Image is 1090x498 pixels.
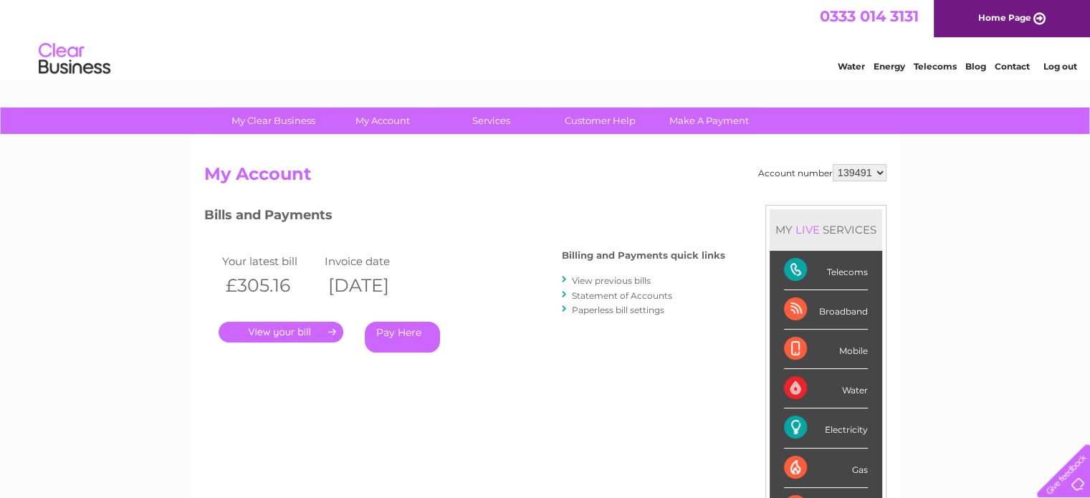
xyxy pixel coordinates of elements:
[758,164,886,181] div: Account number
[784,251,868,290] div: Telecoms
[219,252,322,271] td: Your latest bill
[874,61,905,72] a: Energy
[995,61,1030,72] a: Contact
[784,449,868,488] div: Gas
[321,271,424,300] th: [DATE]
[572,290,672,301] a: Statement of Accounts
[321,252,424,271] td: Invoice date
[784,408,868,448] div: Electricity
[432,107,550,134] a: Services
[793,223,823,236] div: LIVE
[562,250,725,261] h4: Billing and Payments quick links
[204,205,725,230] h3: Bills and Payments
[784,290,868,330] div: Broadband
[914,61,957,72] a: Telecoms
[38,37,111,81] img: logo.png
[1043,61,1076,72] a: Log out
[207,8,884,70] div: Clear Business is a trading name of Verastar Limited (registered in [GEOGRAPHIC_DATA] No. 3667643...
[650,107,768,134] a: Make A Payment
[541,107,659,134] a: Customer Help
[965,61,986,72] a: Blog
[365,322,440,353] a: Pay Here
[572,305,664,315] a: Paperless bill settings
[770,209,882,250] div: MY SERVICES
[820,7,919,25] a: 0333 014 3131
[784,369,868,408] div: Water
[838,61,865,72] a: Water
[219,322,343,343] a: .
[214,107,333,134] a: My Clear Business
[784,330,868,369] div: Mobile
[323,107,441,134] a: My Account
[204,164,886,191] h2: My Account
[572,275,651,286] a: View previous bills
[219,271,322,300] th: £305.16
